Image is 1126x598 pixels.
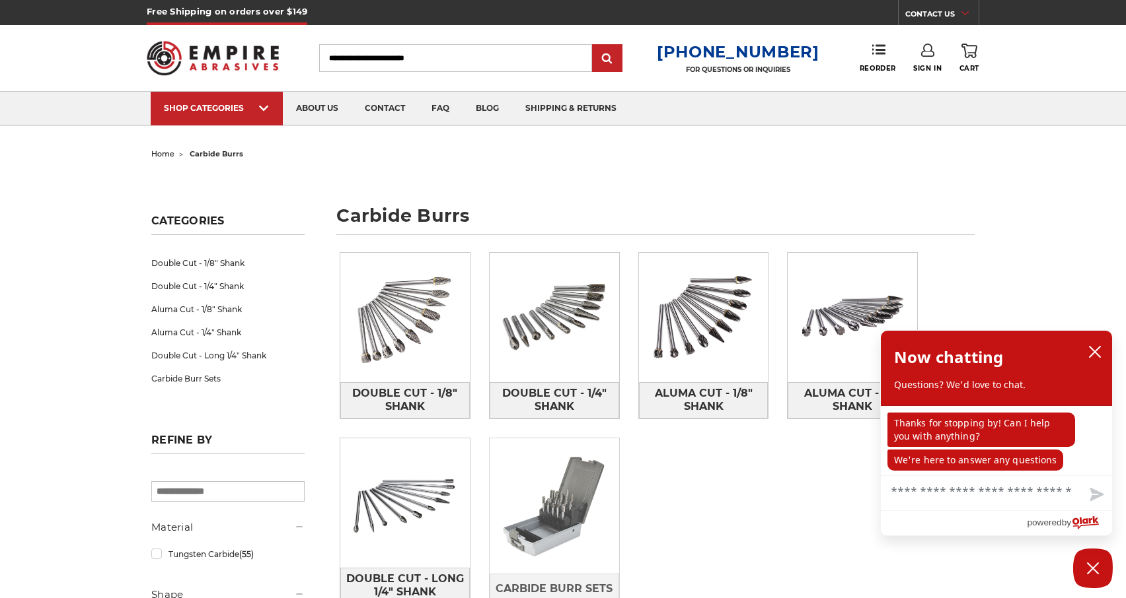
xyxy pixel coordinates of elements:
img: Empire Abrasives [147,32,279,84]
a: CONTACT US [905,7,979,25]
a: Reorder [860,44,896,72]
h1: carbide burrs [336,207,975,235]
h5: Categories [151,215,305,235]
div: chat [881,405,1112,475]
a: Double Cut - 1/8" Shank [151,251,305,275]
img: Double Cut - 1/8" Shank [340,253,470,382]
a: Carbide Burr Sets [151,367,305,390]
h5: Refine by [151,434,305,454]
span: Double Cut - 1/4" Shank [490,382,619,418]
a: blog [463,92,512,125]
a: Cart [959,44,979,73]
p: We're here to answer any questions [887,449,1063,470]
a: contact [352,92,418,125]
span: Cart [959,64,979,73]
span: Reorder [860,64,896,73]
a: [PHONE_NUMBER] [657,42,819,61]
span: carbide burrs [190,149,243,158]
a: shipping & returns [512,92,630,125]
img: Double Cut - Long 1/4" Shank [340,438,470,568]
img: Double Cut - 1/4" Shank [490,253,619,382]
a: Powered by Olark [1027,511,1112,535]
a: faq [418,92,463,125]
span: (55) [239,549,254,559]
span: by [1062,514,1071,531]
img: Carbide Burr Sets [490,442,619,571]
a: Aluma Cut - 1/4" Shank [151,321,305,344]
p: Questions? We'd love to chat. [894,378,1099,391]
a: Double Cut - Long 1/4" Shank [151,344,305,367]
a: Aluma Cut - 1/4" Shank [788,382,917,418]
span: Sign In [913,64,942,73]
span: Double Cut - 1/8" Shank [341,382,469,418]
span: Aluma Cut - 1/4" Shank [788,382,917,418]
a: Aluma Cut - 1/8" Shank [151,298,305,321]
a: Tungsten Carbide [151,543,305,566]
span: Aluma Cut - 1/8" Shank [640,382,768,418]
div: SHOP CATEGORIES [164,103,270,113]
a: Double Cut - 1/4" Shank [151,275,305,298]
a: about us [283,92,352,125]
a: Aluma Cut - 1/8" Shank [639,382,769,418]
button: Close Chatbox [1073,548,1113,588]
span: powered [1027,514,1061,531]
button: Send message [1079,480,1112,510]
img: Aluma Cut - 1/4" Shank [788,253,917,382]
p: FOR QUESTIONS OR INQUIRIES [657,65,819,74]
h5: Material [151,519,305,535]
a: Double Cut - 1/8" Shank [340,382,470,418]
a: Double Cut - 1/4" Shank [490,382,619,418]
p: Thanks for stopping by! Can I help you with anything? [887,412,1075,446]
h2: Now chatting [894,344,1003,370]
button: close chatbox [1084,342,1106,362]
div: olark chatbox [880,330,1113,536]
img: Aluma Cut - 1/8" Shank [639,253,769,382]
a: home [151,149,174,158]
